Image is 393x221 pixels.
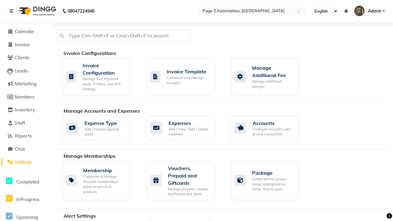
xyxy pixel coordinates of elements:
a: Inventory [2,107,52,114]
a: Invoice [2,41,52,48]
div: Manage additional charges [252,79,294,89]
span: Staff [15,120,25,126]
a: Expense TypeAdd / remove expense types [63,116,138,140]
div: Invoice Template [167,68,209,75]
div: Customise & manage discount memberships plans on service & products [83,174,125,194]
a: Leads [2,68,52,75]
div: Configure accounts, add & view transaction [253,127,294,137]
span: InProgress [16,196,39,202]
span: Upcoming [16,214,38,220]
a: Invoice TemplateCustomize and Manage Receipts [147,58,222,95]
div: Accounts [253,119,294,127]
div: Manage prepaid, voucher & giftcards and share [168,187,209,197]
a: Clients [2,54,52,61]
a: Marketing [2,80,52,87]
img: logo [16,2,58,20]
span: Reports [15,133,32,139]
span: Admin [368,8,381,14]
div: Add / remove expense types [84,127,125,137]
a: Chat [2,146,52,153]
a: Invoice ConfigurationManage Tax, Payment Mode, Prefixes, and OTP Settings [63,58,138,95]
div: Expenses [169,119,209,127]
span: Calendar [15,29,34,34]
span: Settings [15,159,32,165]
span: Completed [16,179,39,185]
div: Manage Additional Fee [252,64,294,79]
div: Manage Tax, Payment Mode, Prefixes, and OTP Settings [83,76,125,92]
a: Vouchers, Prepaid and GiftcardsManage prepaid, voucher & giftcards and share [147,161,222,200]
div: Package [252,169,294,176]
div: Membership [83,167,125,174]
span: Members [15,94,34,100]
img: Admin [354,6,365,16]
a: Reports [2,133,52,140]
input: Type Ctrl+Shift+F or Cmd+Shift+F to search [57,30,190,41]
a: Members [2,94,52,101]
span: Clients [15,55,29,60]
div: Create service groups, Setup redemption by Value, time & count [252,176,294,192]
div: Customize and Manage Receipts [167,75,209,85]
a: MembershipCustomise & manage discount memberships plans on service & products [63,161,138,200]
a: ExpensesAdd / View / Edit / Delete expenses [147,116,222,140]
div: Expense Type [84,119,125,127]
a: Settings [2,159,52,166]
span: Marketing [15,81,37,87]
div: Vouchers, Prepaid and Giftcards [168,165,209,187]
a: Manage Additional FeeManage additional charges [231,58,306,95]
span: Inventory [15,107,35,113]
a: Calendar [2,28,52,35]
a: AccountsConfigure accounts, add & view transaction [231,116,306,140]
div: Invoice Configuration [83,62,125,76]
a: PackageCreate service groups, Setup redemption by Value, time & count [231,161,306,200]
span: Chat [15,146,25,152]
span: Leads [15,68,27,74]
div: Add / View / Edit / Delete expenses [169,127,209,137]
span: Invoice [15,42,30,48]
b: 08047224946 [68,2,95,20]
a: Staff [2,120,52,127]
